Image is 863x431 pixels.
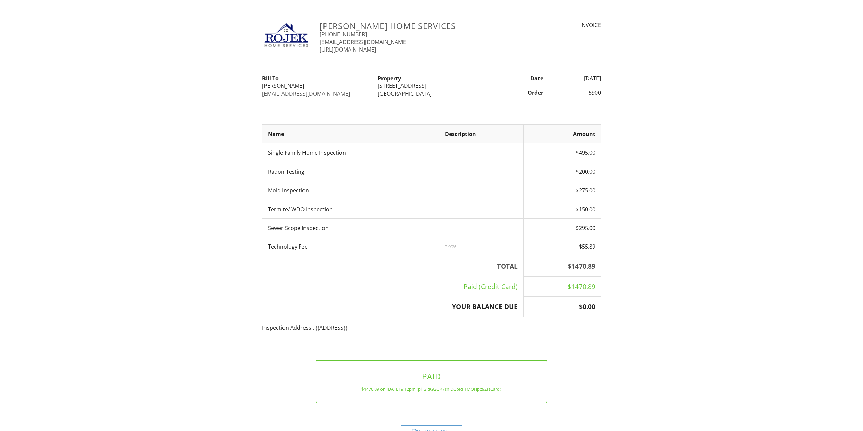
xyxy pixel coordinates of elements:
td: $200.00 [524,162,601,181]
th: Description [439,124,523,143]
h3: [PERSON_NAME] Home Services [320,21,514,31]
td: $495.00 [524,143,601,162]
th: $1470.89 [524,256,601,276]
th: Amount [524,124,601,143]
a: [EMAIL_ADDRESS][DOMAIN_NAME] [320,38,408,46]
div: INVOICE [522,21,601,29]
td: $275.00 [524,181,601,200]
a: [PHONE_NUMBER] [320,31,367,38]
th: YOUR BALANCE DUE [262,297,524,317]
th: TOTAL [262,256,524,276]
td: $150.00 [524,200,601,218]
div: [PERSON_NAME] [262,82,370,90]
td: $295.00 [524,218,601,237]
div: Order [489,89,547,96]
span: Termite/ WDO Inspection [268,205,333,213]
h3: PAID [327,372,536,381]
strong: Property [378,75,401,82]
a: [URL][DOMAIN_NAME] [320,46,376,53]
div: 3.95% [445,244,518,249]
span: Single Family Home Inspection [268,149,346,156]
td: $55.89 [524,237,601,256]
a: [EMAIL_ADDRESS][DOMAIN_NAME] [262,90,350,97]
div: 5900 [547,89,605,96]
th: $0.00 [524,297,601,317]
span: Sewer Scope Inspection [268,224,329,232]
td: Technology Fee [262,237,439,256]
div: $1470.89 on [DATE] 9:12pm (pi_3RK92GK7snlDGpRF1MOHpc9Z) (Card) [327,386,536,392]
div: [GEOGRAPHIC_DATA] [378,90,485,97]
td: Paid (Credit Card) [262,276,524,297]
div: Date [489,75,547,82]
div: [DATE] [547,75,605,82]
td: $1470.89 [524,276,601,297]
p: Inspection Address : {{ADDRESS}} [262,324,601,331]
span: Radon Testing [268,168,305,175]
th: Name [262,124,439,143]
span: Mold Inspection [268,187,309,194]
div: [STREET_ADDRESS] [378,82,485,90]
strong: Bill To [262,75,279,82]
img: RHS_LARGE_LOGO.png [262,21,312,51]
